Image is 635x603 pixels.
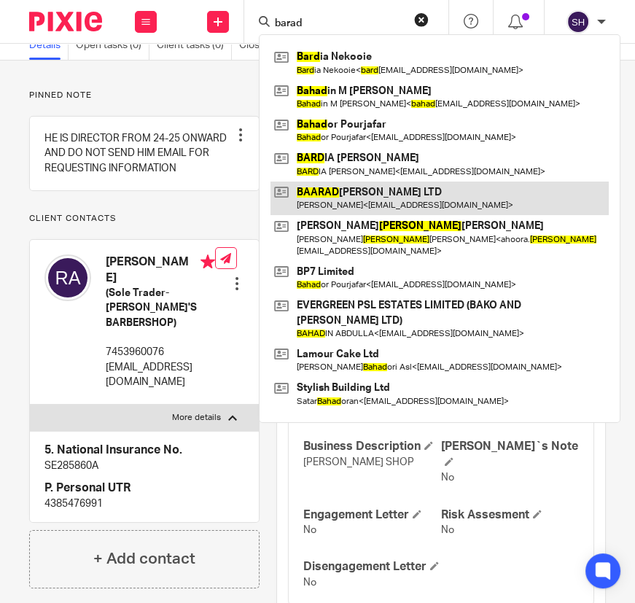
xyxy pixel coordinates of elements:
h4: P. Personal UTR [44,481,244,496]
h4: Business Description [303,439,441,454]
button: Clear [414,12,429,27]
img: svg%3E [44,254,91,301]
img: svg%3E [566,10,590,34]
a: Closed tasks (4) [239,31,319,60]
span: No [303,525,316,535]
p: More details [172,412,221,424]
span: No [441,525,454,535]
p: Pinned note [29,90,260,101]
h4: Disengagement Letter [303,559,441,575]
h4: [PERSON_NAME] [106,254,215,286]
span: [PERSON_NAME] SHOP [303,457,414,467]
a: Details [29,31,69,60]
input: Search [273,17,405,31]
h5: (Sole Trader-[PERSON_NAME]'S BARBERSHOP) [106,286,215,330]
h4: + Add contact [93,548,195,570]
span: No [441,472,454,483]
p: [EMAIL_ADDRESS][DOMAIN_NAME] [106,360,215,390]
h4: Risk Assesment [441,507,579,523]
h4: [PERSON_NAME]`s Note [441,439,579,470]
p: Client contacts [29,213,260,225]
p: 4385476991 [44,497,244,511]
i: Primary [200,254,215,269]
h4: Engagement Letter [303,507,441,523]
a: Client tasks (0) [157,31,232,60]
span: No [303,577,316,588]
h4: 5. National Insurance No. [44,443,244,458]
img: Pixie [29,12,102,31]
p: SE285860A [44,459,244,473]
p: 7453960076 [106,345,215,359]
a: Open tasks (0) [76,31,149,60]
